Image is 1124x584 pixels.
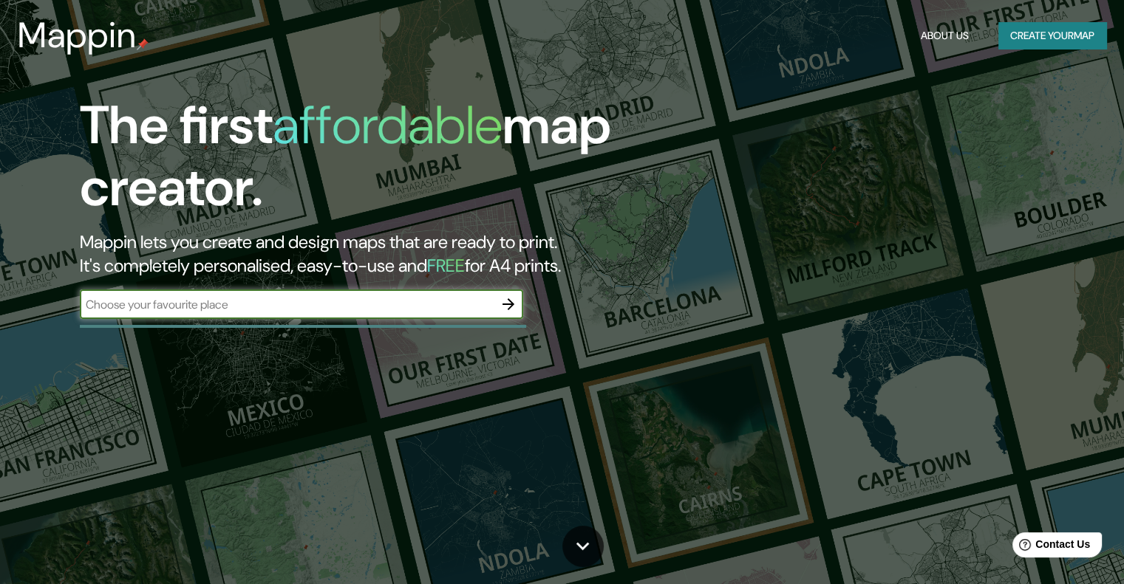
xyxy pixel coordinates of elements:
iframe: Help widget launcher [992,526,1108,568]
h2: Mappin lets you create and design maps that are ready to print. It's completely personalised, eas... [80,230,642,278]
button: About Us [915,22,975,49]
h1: affordable [273,91,503,159]
img: mappin-pin [137,38,149,50]
button: Create yourmap [998,22,1106,49]
h3: Mappin [18,15,137,56]
h5: FREE [427,254,465,277]
h1: The first map creator. [80,95,642,230]
input: Choose your favourite place [80,296,494,313]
